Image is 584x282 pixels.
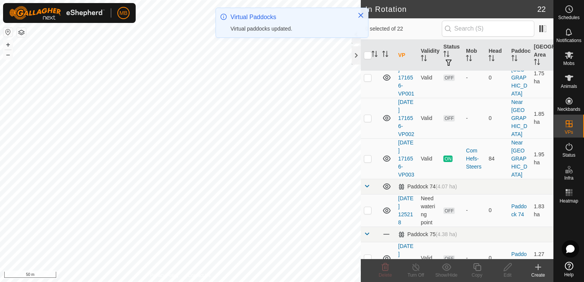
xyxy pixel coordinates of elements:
th: Validity [418,40,440,71]
div: - [466,74,482,82]
div: Edit [492,272,523,279]
td: 1.27 ha [531,242,553,274]
p-sorticon: Activate to sort [534,60,540,66]
button: Map Layers [17,28,26,37]
td: Valid [418,98,440,138]
span: Heatmap [560,199,578,203]
p-sorticon: Activate to sort [511,56,517,62]
a: Paddock 74 [511,203,527,217]
th: Head [485,40,508,71]
th: VP [395,40,418,71]
span: ON [443,156,453,162]
span: (4.38 ha) [436,231,457,237]
a: [DATE] 171656-VP002 [398,99,414,137]
span: Infra [564,176,573,180]
div: Show/Hide [431,272,462,279]
div: Copy [462,272,492,279]
a: Near [GEOGRAPHIC_DATA] [511,139,527,178]
td: Valid [418,138,440,179]
a: Contact Us [188,272,211,279]
div: Virtual paddocks updated. [230,25,350,33]
td: 0 [485,194,508,227]
span: 22 [537,3,546,15]
span: MB [120,9,128,17]
button: + [3,40,13,49]
a: [DATE] 171656-VP003 [398,139,414,178]
td: Need watering point [418,194,440,227]
span: Animals [561,84,577,89]
button: – [3,50,13,59]
th: Paddock [508,40,531,71]
div: - [466,114,482,122]
td: 1.95 ha [531,138,553,179]
img: Gallagher Logo [9,6,105,20]
th: Mob [463,40,485,71]
td: 1.85 ha [531,98,553,138]
a: [DATE] 101231 [398,243,414,273]
button: Reset Map [3,28,13,37]
span: Notifications [556,38,581,43]
div: - [466,254,482,262]
td: Valid [418,57,440,98]
p-sorticon: Activate to sort [443,52,449,58]
div: Virtual Paddocks [230,13,350,22]
span: 0 selected of 22 [365,25,442,33]
a: [DATE] 171656-VP001 [398,58,414,97]
span: OFF [443,255,455,262]
td: 84 [485,138,508,179]
a: [DATE] 125218 [398,195,414,225]
div: Create [523,272,553,279]
a: Near [GEOGRAPHIC_DATA] [511,99,527,137]
div: Turn Off [401,272,431,279]
span: Status [562,153,575,157]
td: 0 [485,57,508,98]
td: 0 [485,242,508,274]
th: Status [440,40,463,71]
div: Paddock 75 [398,231,457,238]
p-sorticon: Activate to sort [421,56,427,62]
a: Privacy Policy [150,272,179,279]
span: OFF [443,115,455,122]
th: [GEOGRAPHIC_DATA] Area [531,40,553,71]
span: OFF [443,75,455,81]
p-sorticon: Activate to sort [488,56,495,62]
button: Close [355,10,366,21]
span: Delete [379,272,392,278]
div: Com Hefs-Steers [466,147,482,171]
span: Mobs [563,61,574,66]
td: 1.75 ha [531,57,553,98]
p-sorticon: Activate to sort [382,52,388,58]
td: Valid [418,242,440,274]
a: Near [GEOGRAPHIC_DATA] [511,58,527,97]
a: Paddock 75 [511,251,527,265]
span: Help [564,272,574,277]
td: 1.83 ha [531,194,553,227]
td: 0 [485,98,508,138]
span: (4.07 ha) [436,183,457,190]
a: Help [554,259,584,280]
span: Schedules [558,15,579,20]
div: Paddock 74 [398,183,457,190]
span: VPs [565,130,573,135]
div: - [466,206,482,214]
span: Neckbands [557,107,580,112]
p-sorticon: Activate to sort [466,56,472,62]
span: OFF [443,207,455,214]
input: Search (S) [442,21,534,37]
p-sorticon: Activate to sort [371,52,378,58]
h2: In Rotation [365,5,537,14]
